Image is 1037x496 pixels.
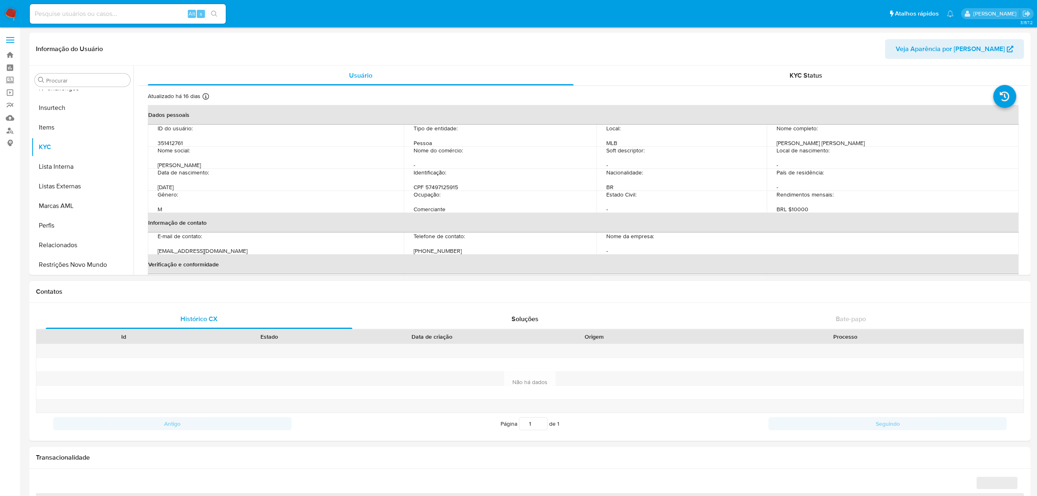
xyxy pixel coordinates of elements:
p: MLB [611,131,623,138]
p: M [181,190,186,197]
p: Pessoa [423,131,442,138]
div: Id [56,333,191,341]
p: [PHONE_NUMBER] [430,229,480,236]
button: Listas Externas [31,177,134,196]
button: Insurtech [31,98,134,118]
a: Notificações [947,10,954,17]
p: Local : [594,131,608,138]
p: Nome social : [158,150,190,158]
button: Items [31,118,134,137]
div: Estado [202,333,336,341]
span: s [200,10,202,18]
button: Veja Aparência por [PERSON_NAME] [885,39,1024,59]
p: Sujeito obrigado : [376,268,418,275]
button: Restrições Novo Mundo [31,255,134,275]
p: - [428,150,430,158]
p: Nome do comércio : [376,150,425,158]
p: Local de nascimento : [811,150,864,158]
p: BRL $10000 [872,190,903,197]
p: Ocupação : [376,190,403,197]
p: BR [634,170,641,177]
p: [PERSON_NAME] [PERSON_NAME] [856,131,947,138]
p: E-mail de contato : [158,229,202,236]
p: Tipo de entidade : [376,131,420,138]
button: Marcas AML [31,196,134,216]
p: País de residência : [811,170,859,177]
p: 351412761 [196,131,221,138]
button: Lista Interna [31,157,134,177]
button: Relacionados [31,235,134,255]
input: Pesquise usuários ou casos... [30,9,226,19]
p: Data de nascimento : [158,170,209,177]
p: verified [195,268,214,275]
button: Perfis [31,216,134,235]
p: jhonata.costa@mercadolivre.com [973,10,1019,18]
h1: Contatos [36,288,1024,296]
p: Nome da empresa : [594,229,641,236]
a: Sair [1022,9,1031,18]
span: Alt [189,10,195,18]
span: Usuário [349,71,372,80]
p: Comerciante [406,190,439,197]
p: Estado Civil : [594,190,624,197]
span: Veja Aparência por [PERSON_NAME] [896,39,1005,59]
th: Verificação e conformidade [148,242,1019,262]
button: Seguindo [768,417,1007,430]
p: Soft descriptor : [594,150,632,158]
button: search-icon [206,8,223,20]
p: PEP confirmado : [594,268,641,275]
th: Dados pessoais [148,105,1019,125]
p: [EMAIL_ADDRESS][DOMAIN_NAME] [205,229,299,236]
p: ID do usuário : [158,131,193,138]
span: Bate-papo [836,314,866,324]
p: - [879,268,881,275]
p: [DATE] [212,170,229,177]
h1: Informação do Usuário [36,45,103,53]
p: - [627,190,629,197]
span: Soluções [512,314,539,324]
p: Nacionalidade : [594,170,630,177]
p: CPF 57497125915 [412,170,457,177]
div: Data de criação [348,333,516,341]
div: Processo [673,333,1018,341]
input: Procurar [46,77,127,84]
span: Atalhos rápidos [895,9,939,18]
div: Origem [527,333,661,341]
button: Procurar [38,77,45,83]
p: Tipo de Confirmação PEP : [811,268,876,275]
p: - [635,150,637,158]
span: Página de [501,417,559,430]
p: Nome completo : [811,131,852,138]
p: Atualizado há 16 dias [148,92,200,100]
h1: Transacionalidade [36,454,1024,462]
p: Gênero : [158,190,178,197]
span: KYC Status [790,71,822,80]
p: - [421,268,423,275]
p: [PERSON_NAME] [193,150,238,158]
p: Telefone de contato : [376,229,427,236]
p: - [645,229,646,236]
span: 1 [557,420,559,428]
button: Antigo [53,417,292,430]
span: Histórico CX [180,314,218,324]
button: KYC [31,137,134,157]
p: Nível de KYC : [158,268,191,275]
p: - [862,170,863,177]
p: - [868,150,869,158]
p: Identificação : [376,170,408,177]
th: Informação de contato [148,203,1019,223]
p: Rendimentos mensais : [811,190,868,197]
